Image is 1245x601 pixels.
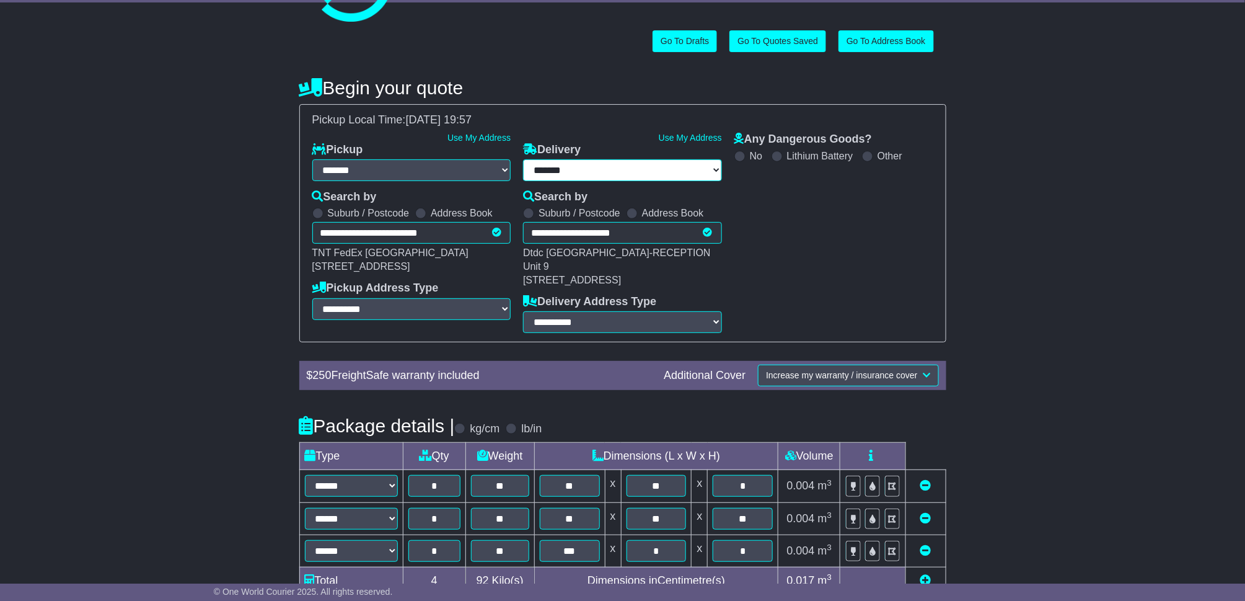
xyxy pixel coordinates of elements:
div: $ FreightSafe warranty included [301,369,658,383]
label: Suburb / Postcode [328,207,410,219]
span: m [818,574,832,587]
td: Total [299,567,403,594]
td: x [605,502,621,535]
sup: 3 [827,543,832,552]
h4: Begin your quote [299,78,946,98]
td: x [692,470,708,502]
span: m [818,545,832,557]
div: Additional Cover [658,369,752,383]
button: Increase my warranty / insurance cover [758,365,938,386]
span: 250 [313,369,332,381]
a: Remove this item [920,479,931,492]
span: m [818,512,832,525]
td: x [692,502,708,535]
td: Dimensions (L x W x H) [534,443,778,470]
label: Suburb / Postcode [539,207,620,219]
td: 4 [403,567,465,594]
span: TNT FedEx [GEOGRAPHIC_DATA] [312,247,469,258]
h4: Package details | [299,416,455,436]
sup: 3 [827,510,832,520]
span: m [818,479,832,492]
span: Dtdc [GEOGRAPHIC_DATA]-RECEPTION [523,247,711,258]
span: 0.004 [787,545,815,557]
label: Delivery [523,143,581,157]
span: 0.004 [787,512,815,525]
a: Remove this item [920,545,931,557]
span: 92 [477,574,489,587]
span: Unit 9 [523,261,549,272]
sup: 3 [827,478,832,487]
label: No [750,150,762,162]
a: Go To Address Book [838,30,933,52]
label: Address Book [642,207,704,219]
span: [STREET_ADDRESS] [523,275,621,285]
a: Use My Address [659,133,722,143]
div: Pickup Local Time: [306,114,939,127]
sup: 3 [827,572,832,582]
label: Pickup Address Type [312,282,439,295]
label: Other [878,150,902,162]
span: Increase my warranty / insurance cover [766,370,917,380]
label: Search by [312,190,377,204]
span: [STREET_ADDRESS] [312,261,410,272]
span: 0.004 [787,479,815,492]
label: Any Dangerous Goods? [734,133,872,146]
label: Search by [523,190,587,204]
a: Use My Address [447,133,511,143]
label: kg/cm [470,422,499,436]
td: Kilo(s) [465,567,534,594]
label: Pickup [312,143,363,157]
td: Type [299,443,403,470]
td: Dimensions in Centimetre(s) [534,567,778,594]
a: Add new item [920,574,931,587]
td: Qty [403,443,465,470]
td: x [692,535,708,567]
td: x [605,470,621,502]
td: Volume [778,443,840,470]
label: lb/in [521,422,542,436]
label: Lithium Battery [787,150,853,162]
span: 0.017 [787,574,815,587]
a: Remove this item [920,512,931,525]
a: Go To Drafts [653,30,717,52]
a: Go To Quotes Saved [729,30,826,52]
td: Weight [465,443,534,470]
span: [DATE] 19:57 [406,114,472,126]
span: © One World Courier 2025. All rights reserved. [214,587,393,597]
label: Delivery Address Type [523,295,656,309]
td: x [605,535,621,567]
label: Address Book [431,207,493,219]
